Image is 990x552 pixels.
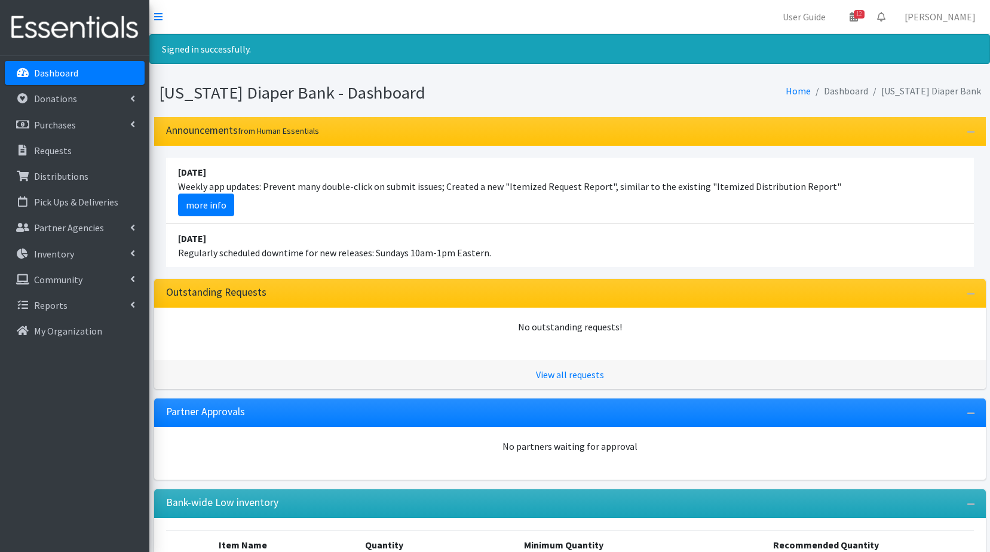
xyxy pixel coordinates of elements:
p: Purchases [34,119,76,131]
p: Partner Agencies [34,222,104,234]
a: Home [786,85,811,97]
small: from Human Essentials [238,125,319,136]
a: User Guide [773,5,835,29]
a: My Organization [5,319,145,343]
a: Community [5,268,145,292]
div: No outstanding requests! [166,320,974,334]
p: Pick Ups & Deliveries [34,196,118,208]
img: HumanEssentials [5,8,145,48]
a: [PERSON_NAME] [895,5,985,29]
h3: Outstanding Requests [166,286,266,299]
a: Purchases [5,113,145,137]
a: Reports [5,293,145,317]
p: Requests [34,145,72,157]
div: Signed in successfully. [149,34,990,64]
li: Dashboard [811,82,868,100]
a: 12 [840,5,868,29]
span: 12 [854,10,865,19]
li: Weekly app updates: Prevent many double-click on submit issues; Created a new "Itemized Request R... [166,158,974,224]
a: Distributions [5,164,145,188]
p: Dashboard [34,67,78,79]
h3: Announcements [166,124,319,137]
a: View all requests [536,369,604,381]
p: Donations [34,93,77,105]
h1: [US_STATE] Diaper Bank - Dashboard [159,82,566,103]
p: My Organization [34,325,102,337]
li: [US_STATE] Diaper Bank [868,82,981,100]
a: Pick Ups & Deliveries [5,190,145,214]
li: Regularly scheduled downtime for new releases: Sundays 10am-1pm Eastern. [166,224,974,267]
a: Donations [5,87,145,111]
h3: Partner Approvals [166,406,245,418]
a: Partner Agencies [5,216,145,240]
strong: [DATE] [178,232,206,244]
p: Inventory [34,248,74,260]
a: Dashboard [5,61,145,85]
a: Inventory [5,242,145,266]
p: Reports [34,299,68,311]
p: Distributions [34,170,88,182]
p: Community [34,274,82,286]
a: Requests [5,139,145,162]
div: No partners waiting for approval [166,439,974,453]
a: more info [178,194,234,216]
h3: Bank-wide Low inventory [166,496,278,509]
strong: [DATE] [178,166,206,178]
